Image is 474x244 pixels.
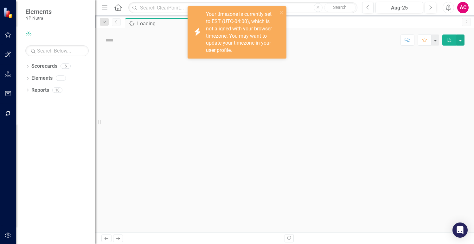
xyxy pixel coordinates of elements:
div: Loading... [137,20,187,28]
a: Elements [31,75,53,82]
div: Aug-25 [378,4,421,12]
img: ClearPoint Strategy [3,7,14,18]
button: Search [324,3,356,12]
button: close [279,9,284,16]
div: Your timezone is currently set to EST (UTC-04:00), which is not aligned with your browser timezon... [206,11,278,54]
div: Open Intercom Messenger [452,222,468,238]
button: AC [457,2,469,13]
a: Reports [31,87,49,94]
small: NP Nutra [25,16,52,21]
img: Not Defined [105,35,115,45]
input: Search ClearPoint... [128,2,357,13]
input: Search Below... [25,45,89,56]
a: Scorecards [31,63,57,70]
div: 10 [52,87,62,93]
span: Elements [25,8,52,16]
button: Aug-25 [375,2,423,13]
div: 6 [61,64,71,69]
span: Search [333,5,347,10]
